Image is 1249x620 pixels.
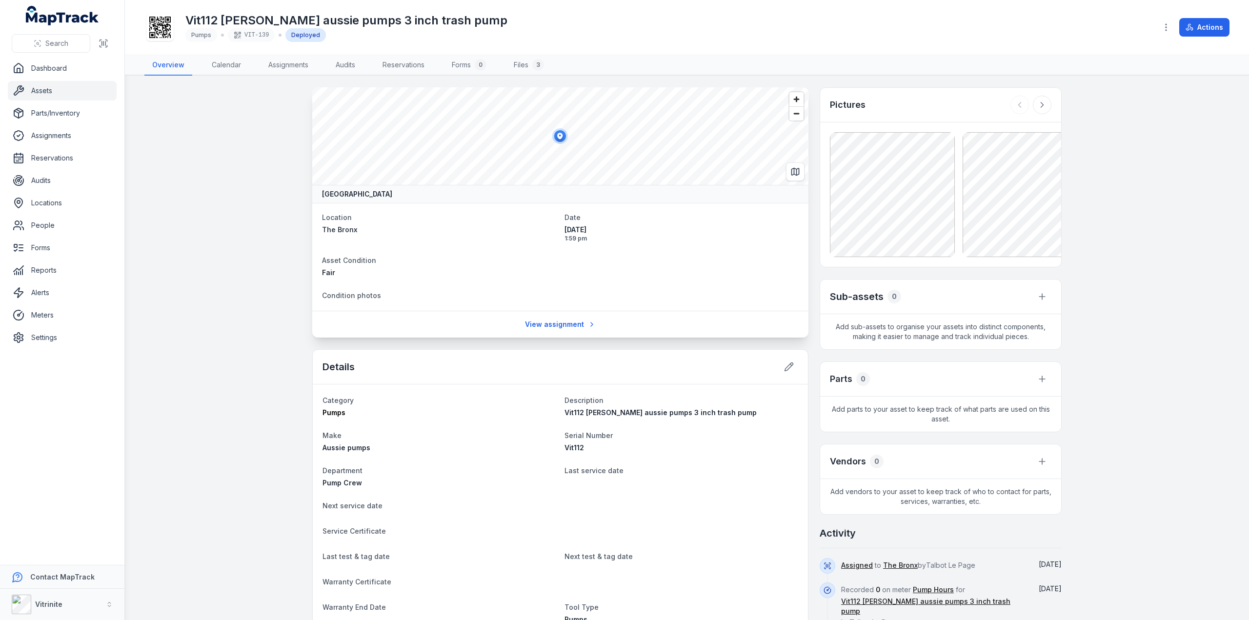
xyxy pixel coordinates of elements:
[789,106,804,120] button: Zoom out
[204,55,249,76] a: Calendar
[830,372,852,386] h3: Parts
[564,431,613,440] span: Serial Number
[856,372,870,386] div: 0
[45,39,68,48] span: Search
[1039,560,1062,568] span: [DATE]
[506,55,552,76] a: Files3
[475,59,486,71] div: 0
[820,314,1061,349] span: Add sub-assets to organise your assets into distinct components, making it easier to manage and t...
[564,603,599,611] span: Tool Type
[322,603,386,611] span: Warranty End Date
[870,455,884,468] div: 0
[322,527,386,535] span: Service Certificate
[1039,584,1062,593] time: 07/10/2025, 1:58:06 pm
[883,560,918,570] a: The Bronx
[35,600,62,608] strong: Vitrinite
[830,98,866,112] h3: Pictures
[564,466,624,475] span: Last service date
[26,6,99,25] a: MapTrack
[8,216,117,235] a: People
[564,408,757,417] span: Vit112 [PERSON_NAME] aussie pumps 3 inch trash pump
[322,479,362,487] span: Pump Crew
[322,360,355,374] h2: Details
[830,455,866,468] h3: Vendors
[519,315,602,334] a: View assignment
[322,225,557,235] a: The Bronx
[532,59,544,71] div: 3
[1039,584,1062,593] span: [DATE]
[322,225,358,234] span: The Bronx
[789,92,804,106] button: Zoom in
[8,238,117,258] a: Forms
[564,552,633,560] span: Next test & tag date
[312,87,808,185] canvas: Map
[887,290,901,303] div: 0
[8,81,117,100] a: Assets
[913,585,954,595] a: Pump Hours
[564,213,581,221] span: Date
[444,55,494,76] a: Forms0
[30,573,95,581] strong: Contact MapTrack
[564,225,799,242] time: 07/10/2025, 1:59:12 pm
[322,578,391,586] span: Warranty Certificate
[191,31,211,39] span: Pumps
[322,396,354,404] span: Category
[144,55,192,76] a: Overview
[564,225,799,235] span: [DATE]
[8,126,117,145] a: Assignments
[322,291,381,300] span: Condition photos
[820,397,1061,432] span: Add parts to your asset to keep track of what parts are used on this asset.
[322,501,383,510] span: Next service date
[564,443,584,452] span: Vit112
[876,585,880,594] span: 0
[322,213,352,221] span: Location
[820,526,856,540] h2: Activity
[8,148,117,168] a: Reservations
[285,28,326,42] div: Deployed
[786,162,805,181] button: Switch to Map View
[830,290,884,303] h2: Sub-assets
[841,561,975,569] span: to by Talbot Le Page
[228,28,275,42] div: VIT-139
[1179,18,1229,37] button: Actions
[375,55,432,76] a: Reservations
[8,103,117,123] a: Parts/Inventory
[322,256,376,264] span: Asset Condition
[8,328,117,347] a: Settings
[8,283,117,302] a: Alerts
[8,193,117,213] a: Locations
[8,171,117,190] a: Audits
[261,55,316,76] a: Assignments
[8,305,117,325] a: Meters
[322,408,345,417] span: Pumps
[322,189,392,199] strong: [GEOGRAPHIC_DATA]
[841,597,1025,616] a: Vit112 [PERSON_NAME] aussie pumps 3 inch trash pump
[322,443,370,452] span: Aussie pumps
[322,431,342,440] span: Make
[841,560,873,570] a: Assigned
[322,552,390,560] span: Last test & tag date
[820,479,1061,514] span: Add vendors to your asset to keep track of who to contact for parts, services, warranties, etc.
[12,34,90,53] button: Search
[322,268,335,277] span: Fair
[322,466,363,475] span: Department
[8,260,117,280] a: Reports
[564,235,799,242] span: 1:59 pm
[1039,560,1062,568] time: 07/10/2025, 1:59:12 pm
[564,396,604,404] span: Description
[185,13,507,28] h1: Vit112 [PERSON_NAME] aussie pumps 3 inch trash pump
[328,55,363,76] a: Audits
[8,59,117,78] a: Dashboard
